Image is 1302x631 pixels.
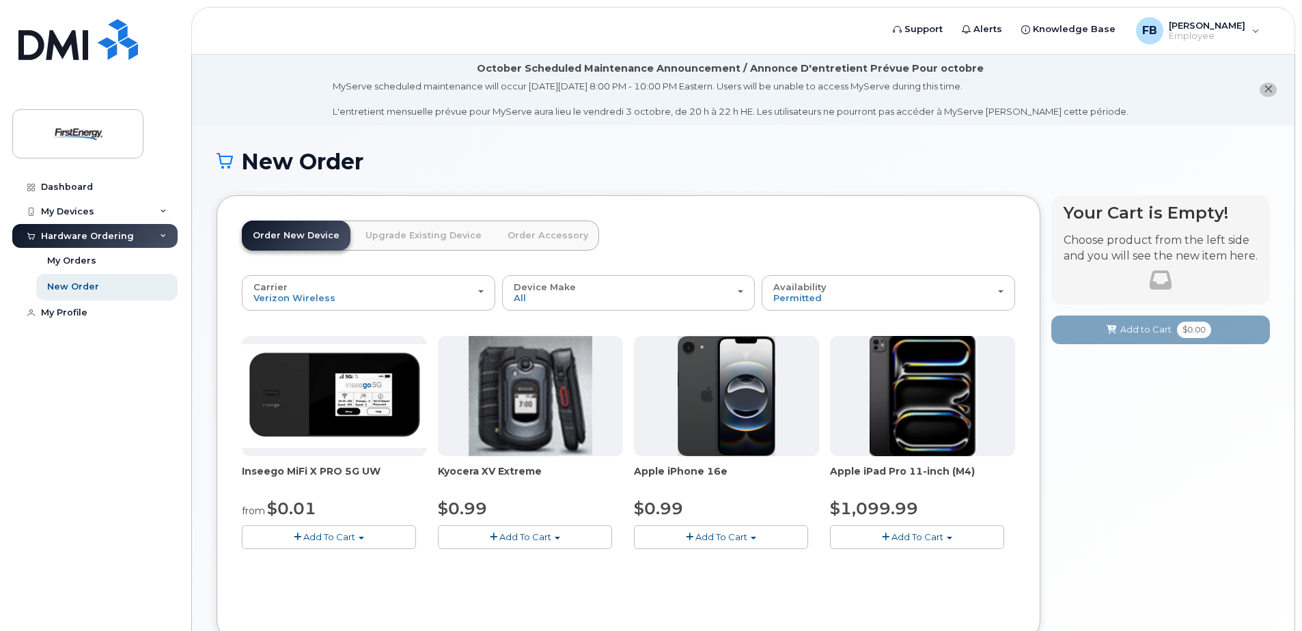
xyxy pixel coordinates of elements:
[217,150,1270,173] h1: New Order
[695,531,747,542] span: Add To Cart
[438,525,612,549] button: Add To Cart
[773,292,822,303] span: Permitted
[333,80,1128,118] div: MyServe scheduled maintenance will occur [DATE][DATE] 8:00 PM - 10:00 PM Eastern. Users will be u...
[242,525,416,549] button: Add To Cart
[1120,323,1172,336] span: Add to Cart
[830,499,918,518] span: $1,099.99
[253,281,288,292] span: Carrier
[242,464,427,492] div: Inseego MiFi X PRO 5G UW
[438,464,623,492] div: Kyocera XV Extreme
[355,221,493,251] a: Upgrade Existing Device
[830,464,1015,492] div: Apple iPad Pro 11-inch (M4)
[634,464,819,492] div: Apple iPhone 16e
[1177,322,1211,338] span: $0.00
[678,336,776,456] img: iphone16e.png
[870,336,975,456] img: ipad_pro_11_m4.png
[891,531,943,542] span: Add To Cart
[762,275,1015,311] button: Availability Permitted
[1260,83,1277,97] button: close notification
[242,275,495,311] button: Carrier Verizon Wireless
[303,531,355,542] span: Add To Cart
[1243,572,1292,621] iframe: Messenger Launcher
[499,531,551,542] span: Add To Cart
[634,499,683,518] span: $0.99
[242,344,427,448] img: Inseego.png
[773,281,827,292] span: Availability
[469,336,592,456] img: xvextreme.gif
[1051,315,1270,343] button: Add to Cart $0.00
[477,61,984,76] div: October Scheduled Maintenance Announcement / Annonce D'entretient Prévue Pour octobre
[514,281,576,292] span: Device Make
[242,505,265,517] small: from
[267,499,316,518] span: $0.01
[1064,204,1258,222] h4: Your Cart is Empty!
[634,525,808,549] button: Add To Cart
[438,499,487,518] span: $0.99
[242,221,350,251] a: Order New Device
[1064,233,1258,264] p: Choose product from the left side and you will see the new item here.
[514,292,526,303] span: All
[502,275,756,311] button: Device Make All
[830,525,1004,549] button: Add To Cart
[497,221,599,251] a: Order Accessory
[253,292,335,303] span: Verizon Wireless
